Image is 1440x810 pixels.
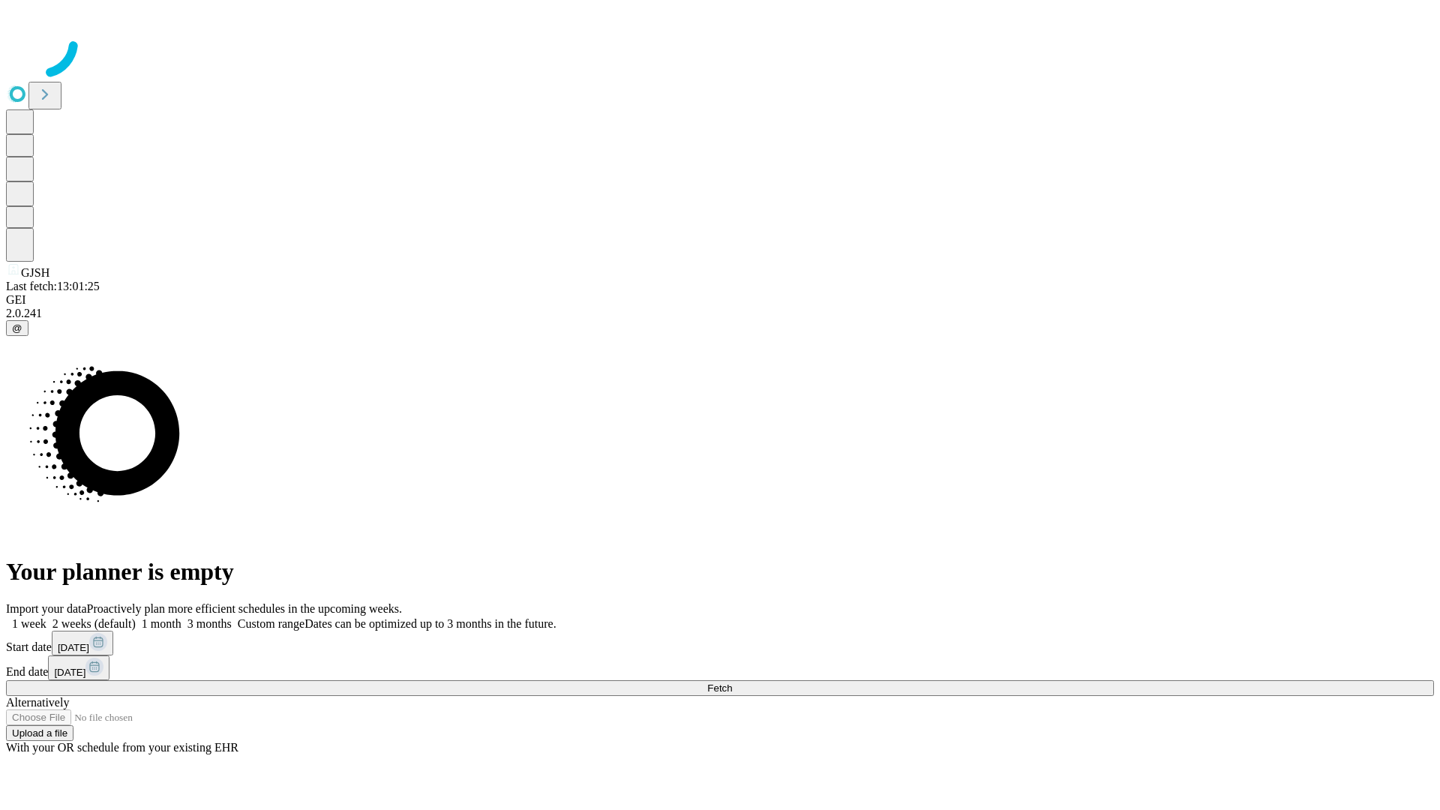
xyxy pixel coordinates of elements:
[707,682,732,694] span: Fetch
[142,617,181,630] span: 1 month
[304,617,556,630] span: Dates can be optimized up to 3 months in the future.
[12,322,22,334] span: @
[6,655,1434,680] div: End date
[54,667,85,678] span: [DATE]
[6,558,1434,586] h1: Your planner is empty
[52,617,136,630] span: 2 weeks (default)
[238,617,304,630] span: Custom range
[6,725,73,741] button: Upload a file
[6,680,1434,696] button: Fetch
[6,602,87,615] span: Import your data
[6,320,28,336] button: @
[52,631,113,655] button: [DATE]
[6,293,1434,307] div: GEI
[6,741,238,754] span: With your OR schedule from your existing EHR
[58,642,89,653] span: [DATE]
[6,280,100,292] span: Last fetch: 13:01:25
[6,696,69,709] span: Alternatively
[6,631,1434,655] div: Start date
[48,655,109,680] button: [DATE]
[21,266,49,279] span: GJSH
[12,617,46,630] span: 1 week
[87,602,402,615] span: Proactively plan more efficient schedules in the upcoming weeks.
[187,617,232,630] span: 3 months
[6,307,1434,320] div: 2.0.241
